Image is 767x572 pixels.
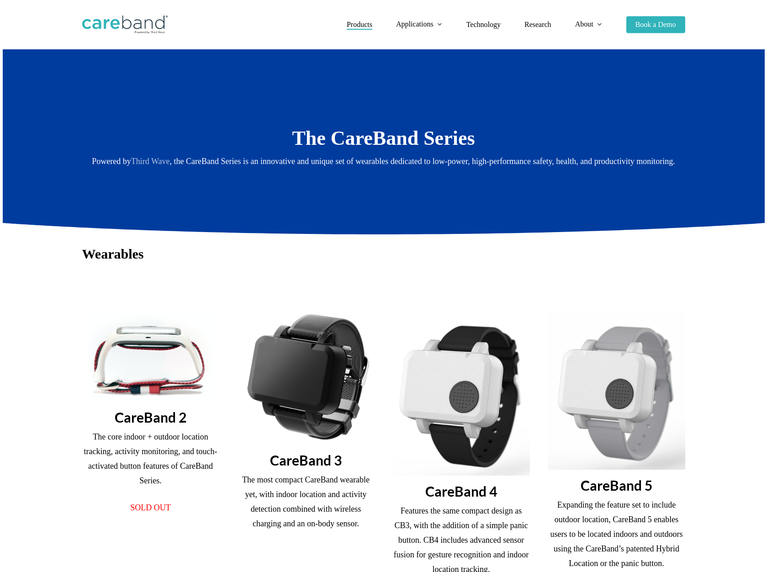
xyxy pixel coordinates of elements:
[82,408,219,426] h3: CareBand 2
[238,451,375,469] h3: CareBand 3
[82,126,685,151] h2: The CareBand Series
[548,477,685,494] h3: CareBand 5
[548,498,685,571] p: Expanding the feature set to include outdoor location, CareBand 5 enables users to be located ind...
[131,157,170,166] a: Third Wave
[82,154,685,169] p: Powered by , the CareBand Series is an innovative and unique set of wearables dedicated to low-po...
[524,21,551,28] a: Research
[626,21,685,28] a: Book a Demo
[466,21,501,28] a: Technology
[575,21,603,28] a: About
[82,16,168,34] img: CareBand
[82,429,219,500] p: The core indoor + outdoor location tracking, activity monitoring, and touch-activated button feat...
[238,472,375,543] p: The most compact CareBand wearable yet, with indoor location and activity detection combined with...
[575,20,593,28] span: About
[82,245,685,263] h3: Wearables
[347,21,372,28] a: Products
[393,482,530,500] h3: CareBand 4
[635,21,676,28] span: Book a Demo
[130,503,171,512] span: SOLD OUT
[396,21,443,28] a: Applications
[396,20,434,28] span: Applications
